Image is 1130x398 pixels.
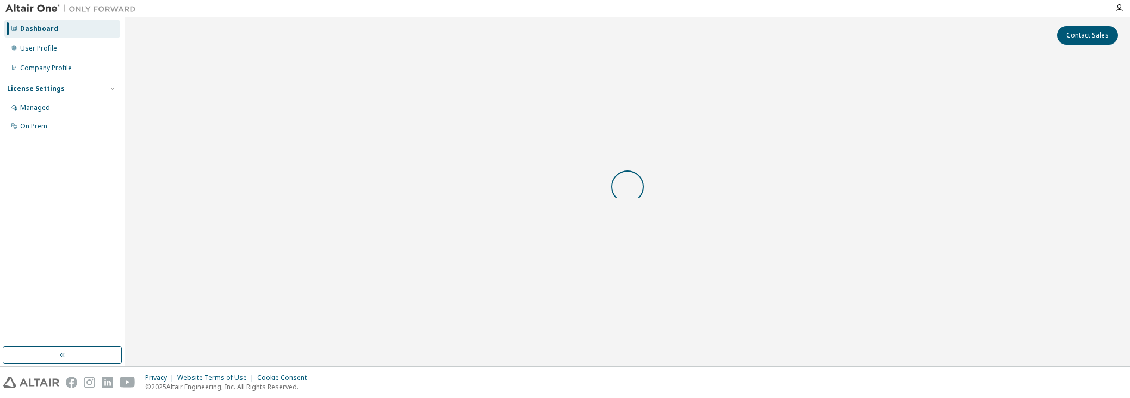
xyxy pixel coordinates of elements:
[1057,26,1118,45] button: Contact Sales
[20,44,57,53] div: User Profile
[257,373,313,382] div: Cookie Consent
[84,377,95,388] img: instagram.svg
[66,377,77,388] img: facebook.svg
[20,64,72,72] div: Company Profile
[20,122,47,131] div: On Prem
[120,377,135,388] img: youtube.svg
[3,377,59,388] img: altair_logo.svg
[7,84,65,93] div: License Settings
[177,373,257,382] div: Website Terms of Use
[145,382,313,391] p: © 2025 Altair Engineering, Inc. All Rights Reserved.
[5,3,141,14] img: Altair One
[145,373,177,382] div: Privacy
[102,377,113,388] img: linkedin.svg
[20,103,50,112] div: Managed
[20,25,58,33] div: Dashboard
